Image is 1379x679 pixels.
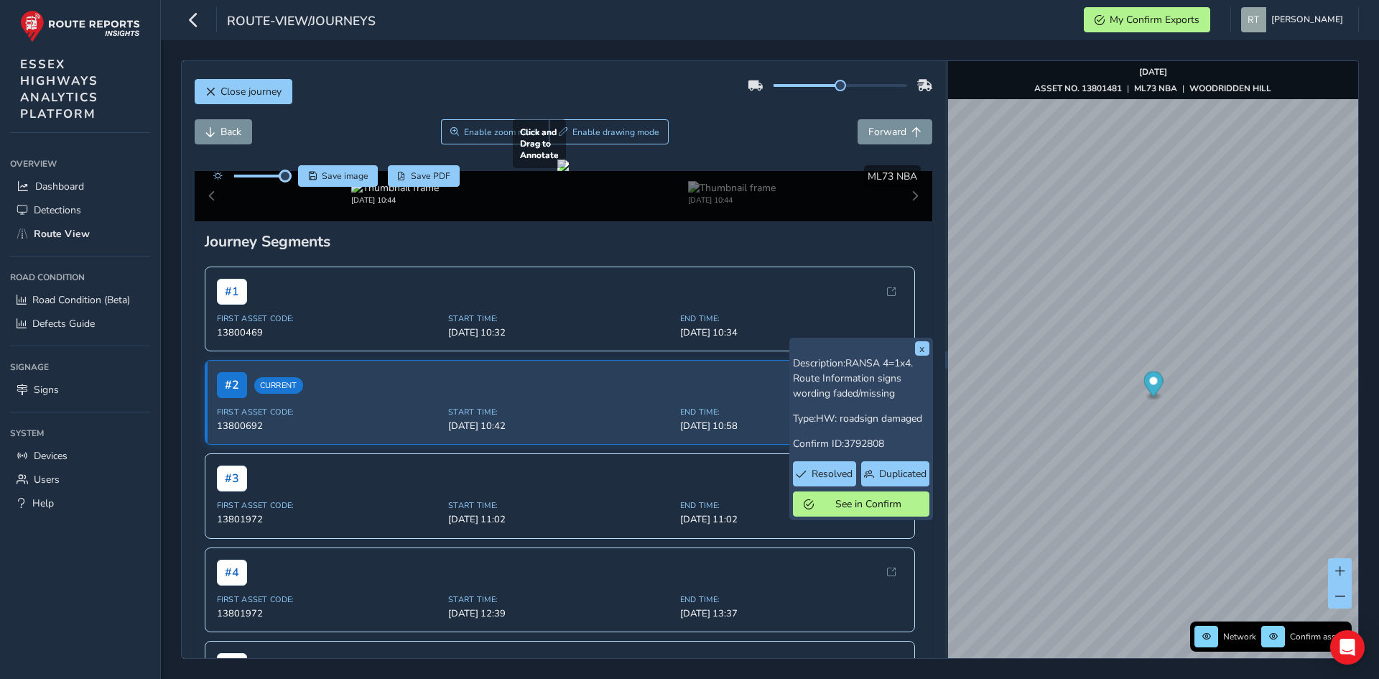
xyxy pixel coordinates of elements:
span: Detections [34,203,81,217]
span: 13800469 [217,326,440,339]
a: Defects Guide [10,312,150,336]
button: PDF [388,165,460,187]
span: Forward [868,125,906,139]
a: Detections [10,198,150,222]
div: Overview [10,153,150,175]
div: [DATE] 10:44 [351,195,439,205]
span: Road Condition (Beta) [32,293,130,307]
span: [DATE] 12:39 [448,607,672,620]
div: Road Condition [10,267,150,288]
button: Save [298,165,378,187]
button: [PERSON_NAME] [1241,7,1348,32]
span: End Time: [680,594,904,605]
span: Help [32,496,54,510]
span: Close journey [220,85,282,98]
span: First Asset Code: [217,500,440,511]
span: [DATE] 11:02 [448,513,672,526]
span: # 1 [217,279,247,305]
span: route-view/journeys [227,12,376,32]
span: Start Time: [448,407,672,417]
span: Signs [34,383,59,397]
span: Devices [34,449,68,463]
span: End Time: [680,407,904,417]
span: [DATE] 10:34 [680,326,904,339]
span: Enable zoom mode [464,126,540,138]
span: Save image [322,170,368,182]
span: ML73 NBA [868,170,917,183]
span: Dashboard [35,180,84,193]
span: Users [34,473,60,486]
span: First Asset Code: [217,407,440,417]
span: My Confirm Exports [1110,13,1199,27]
span: Start Time: [448,313,672,324]
a: Help [10,491,150,515]
span: [DATE] 10:32 [448,326,672,339]
button: Close journey [195,79,292,104]
span: Back [220,125,241,139]
span: Save PDF [411,170,450,182]
button: Back [195,119,252,144]
button: Draw [549,119,669,144]
div: Journey Segments [205,231,923,251]
span: # 2 [217,372,247,398]
span: Defects Guide [32,317,95,331]
div: Open Intercom Messenger [1330,630,1365,665]
strong: [DATE] [1139,66,1167,78]
img: Thumbnail frame [688,181,776,195]
span: # 5 [217,653,247,679]
img: diamond-layout [1241,7,1266,32]
span: [PERSON_NAME] [1271,7,1343,32]
span: Enable drawing mode [572,126,659,138]
span: [DATE] 13:37 [680,607,904,620]
span: # 4 [217,560,247,586]
button: Forward [858,119,932,144]
span: [DATE] 10:58 [680,420,904,433]
span: [DATE] 10:42 [448,420,672,433]
button: Zoom [441,119,549,144]
span: Route View [34,227,90,241]
span: Network [1223,631,1256,642]
div: | | [1034,83,1271,94]
span: 13801972 [217,513,440,526]
span: End Time: [680,500,904,511]
span: Start Time: [448,500,672,511]
strong: WOODRIDDEN HILL [1189,83,1271,94]
a: Dashboard [10,175,150,198]
div: Map marker [1143,371,1163,401]
span: Current [254,377,303,394]
span: First Asset Code: [217,594,440,605]
strong: ML73 NBA [1134,83,1177,94]
a: Road Condition (Beta) [10,288,150,312]
button: My Confirm Exports [1084,7,1210,32]
img: Thumbnail frame [351,181,439,195]
span: End Time: [680,313,904,324]
span: ESSEX HIGHWAYS ANALYTICS PLATFORM [20,56,98,122]
span: [DATE] 11:02 [680,513,904,526]
div: System [10,422,150,444]
span: 13801972 [217,607,440,620]
strong: ASSET NO. 13801481 [1034,83,1122,94]
a: Route View [10,222,150,246]
a: Signs [10,378,150,402]
span: First Asset Code: [217,313,440,324]
span: 13800692 [217,420,440,433]
span: Confirm assets [1290,631,1347,642]
a: Devices [10,444,150,468]
a: Users [10,468,150,491]
span: Start Time: [448,594,672,605]
div: [DATE] 10:44 [688,195,776,205]
div: Signage [10,356,150,378]
img: rr logo [20,10,140,42]
span: # 3 [217,466,247,491]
